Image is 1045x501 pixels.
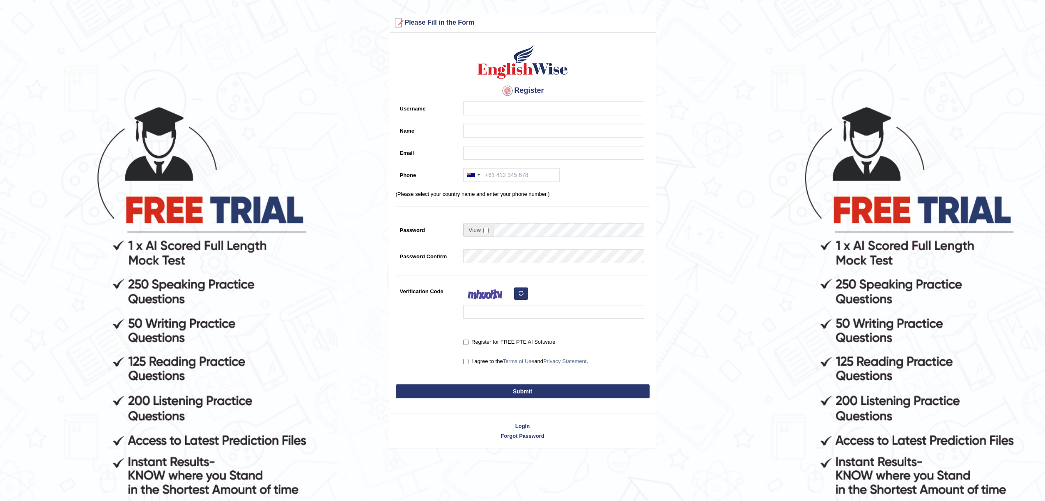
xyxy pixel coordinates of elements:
[483,228,489,233] input: Show/Hide Password
[390,432,656,440] a: Forgot Password
[390,422,656,430] a: Login
[463,338,555,346] label: Register for FREE PTE AI Software
[396,84,650,97] h4: Register
[464,168,482,182] div: Australia: +61
[396,168,459,179] label: Phone
[503,358,535,364] a: Terms of Use
[396,249,459,260] label: Password Confirm
[476,43,570,80] img: Logo of English Wise create a new account for intelligent practice with AI
[463,168,560,182] input: +61 412 345 678
[463,359,469,364] input: I agree to theTerms of UseandPrivacy Statement.
[396,101,459,113] label: Username
[392,16,654,30] h3: Please Fill in the Form
[463,340,469,345] input: Register for FREE PTE AI Software
[396,124,459,135] label: Name
[396,284,459,295] label: Verification Code
[463,357,588,365] label: I agree to the and .
[396,384,650,398] button: Submit
[396,223,459,234] label: Password
[396,190,650,198] p: (Please select your country name and enter your phone number.)
[396,146,459,157] label: Email
[543,358,587,364] a: Privacy Statement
